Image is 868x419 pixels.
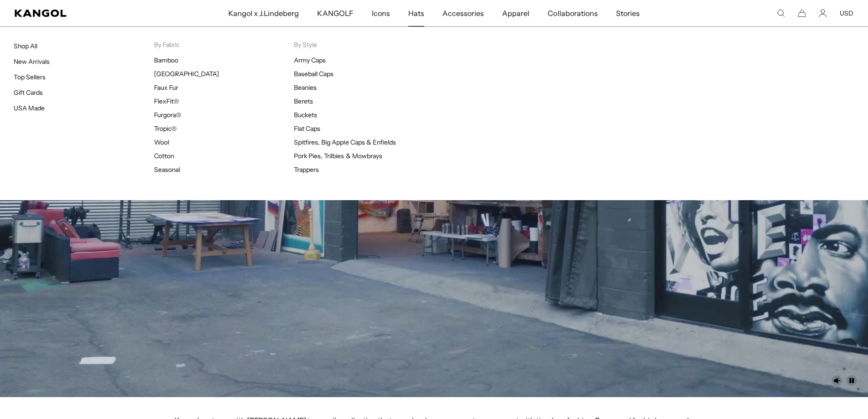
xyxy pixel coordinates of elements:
p: By Style [294,41,434,49]
a: Army Caps [294,56,326,64]
a: Wool [154,138,169,146]
a: Gift Cards [14,88,43,97]
button: USD [840,9,853,17]
a: Seasonal [154,166,180,174]
a: Pork Pies, Trilbies & Mowbrays [294,152,382,160]
a: Beanies [294,83,317,92]
a: Furgora® [154,111,181,119]
button: Pause [846,375,857,386]
a: Cotton [154,152,174,160]
a: Faux Fur [154,83,178,92]
a: Account [819,9,827,17]
a: Top Sellers [14,73,46,81]
a: Trappers [294,166,319,174]
a: Berets [294,97,313,105]
a: Flat Caps [294,124,320,133]
p: By Fabric [154,41,294,49]
a: Shop All [14,42,37,50]
a: USA Made [14,104,45,112]
a: New Arrivals [14,57,50,66]
button: Unmute [832,375,842,386]
a: Buckets [294,111,317,119]
button: Cart [798,9,806,17]
a: Spitfires, Big Apple Caps & Enfields [294,138,396,146]
a: Baseball Caps [294,70,334,78]
a: Bamboo [154,56,178,64]
a: FlexFit® [154,97,179,105]
a: Tropic® [154,124,177,133]
summary: Search here [777,9,785,17]
a: [GEOGRAPHIC_DATA] [154,70,219,78]
a: Kangol [15,10,151,17]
